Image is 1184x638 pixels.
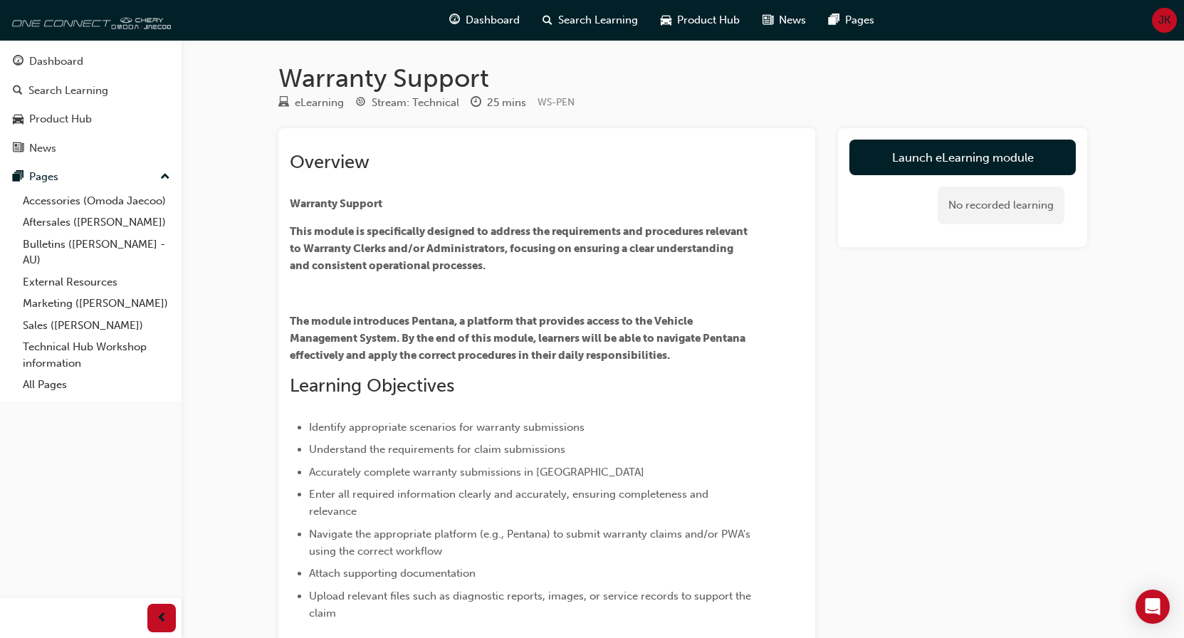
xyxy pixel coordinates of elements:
div: No recorded learning [938,187,1064,224]
span: Accurately complete warranty submissions in [GEOGRAPHIC_DATA] [309,466,644,478]
span: Search Learning [558,12,638,28]
a: Launch eLearning module [849,140,1076,175]
span: pages-icon [829,11,839,29]
span: clock-icon [471,97,481,110]
div: Open Intercom Messenger [1136,590,1170,624]
a: Sales ([PERSON_NAME]) [17,315,176,337]
span: Understand the requirements for claim submissions [309,443,565,456]
div: Search Learning [28,83,108,99]
span: JK [1158,12,1170,28]
div: Dashboard [29,53,83,70]
button: Pages [6,164,176,190]
span: guage-icon [13,56,23,68]
div: eLearning [295,95,344,111]
a: Accessories (Omoda Jaecoo) [17,190,176,212]
span: Warranty Support [290,197,382,210]
span: Learning Objectives [290,375,454,397]
span: news-icon [13,142,23,155]
span: News [779,12,806,28]
a: Search Learning [6,78,176,104]
div: Product Hub [29,111,92,127]
span: search-icon [543,11,552,29]
div: 25 mins [487,95,526,111]
a: News [6,135,176,162]
span: Attach supporting documentation [309,567,476,580]
span: Overview [290,151,370,173]
span: Navigate the appropriate platform (e.g., Pentana) to submit warranty claims and/or PWA's using th... [309,528,753,558]
span: car-icon [13,113,23,126]
a: Dashboard [6,48,176,75]
span: Product Hub [677,12,740,28]
span: target-icon [355,97,366,110]
a: External Resources [17,271,176,293]
div: Stream: Technical [372,95,459,111]
a: pages-iconPages [817,6,886,35]
span: This module is specifically designed to address the requirements and procedures relevant to Warra... [290,225,750,272]
a: Bulletins ([PERSON_NAME] - AU) [17,234,176,271]
span: The module introduces Pentana, a platform that provides access to the Vehicle Management System. ... [290,315,748,362]
a: Product Hub [6,106,176,132]
span: Enter all required information clearly and accurately, ensuring completeness and relevance [309,488,711,518]
div: Type [278,94,344,112]
span: Pages [845,12,874,28]
span: prev-icon [157,610,167,627]
a: All Pages [17,374,176,396]
span: car-icon [661,11,671,29]
a: car-iconProduct Hub [649,6,751,35]
button: JK [1152,8,1177,33]
span: Dashboard [466,12,520,28]
div: Stream [355,94,459,112]
a: news-iconNews [751,6,817,35]
button: DashboardSearch LearningProduct HubNews [6,46,176,164]
span: up-icon [160,168,170,187]
span: learningResourceType_ELEARNING-icon [278,97,289,110]
span: search-icon [13,85,23,98]
span: Upload relevant files such as diagnostic reports, images, or service records to support the claim [309,590,754,619]
h1: Warranty Support [278,63,1087,94]
a: Aftersales ([PERSON_NAME]) [17,211,176,234]
div: Duration [471,94,526,112]
span: pages-icon [13,171,23,184]
a: Technical Hub Workshop information [17,336,176,374]
span: Learning resource code [538,96,575,108]
a: Marketing ([PERSON_NAME]) [17,293,176,315]
span: guage-icon [449,11,460,29]
div: Pages [29,169,58,185]
a: guage-iconDashboard [438,6,531,35]
div: News [29,140,56,157]
img: oneconnect [7,6,171,34]
span: Identify appropriate scenarios for warranty submissions [309,421,585,434]
span: news-icon [763,11,773,29]
a: search-iconSearch Learning [531,6,649,35]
